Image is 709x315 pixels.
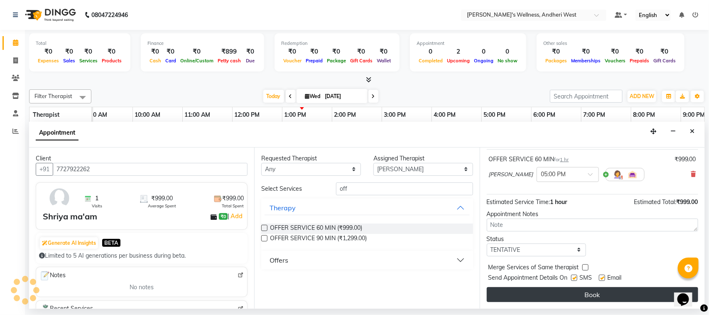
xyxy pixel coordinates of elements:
div: Requested Therapist [261,154,361,163]
span: ADD NEW [630,93,654,99]
div: Offers [270,255,288,265]
div: ₹0 [243,47,258,57]
iframe: chat widget [674,282,701,307]
a: 8:00 PM [631,109,657,121]
input: Search by service name [336,182,473,195]
div: Finance [147,40,258,47]
span: Notes [39,271,66,281]
input: 2025-09-03 [323,90,364,103]
img: Hairdresser.png [613,170,623,180]
span: Vouchers [603,58,628,64]
div: Appointment [417,40,520,47]
span: ₹999.00 [151,194,173,203]
span: Recent Services [39,304,93,314]
span: Visits [92,203,102,209]
span: Wed [303,93,323,99]
span: Products [100,58,124,64]
a: 2:00 PM [332,109,358,121]
div: Therapy [270,203,296,213]
span: SMS [580,273,592,284]
span: No notes [130,283,154,292]
span: Packages [543,58,569,64]
span: Package [325,58,348,64]
div: ₹0 [603,47,628,57]
div: Appointment Notes [487,210,698,219]
span: Filter Therapist [34,93,72,99]
a: 9:00 PM [681,109,707,121]
button: Book [487,287,698,302]
div: 0 [417,47,445,57]
div: Redemption [281,40,393,47]
a: 11:00 AM [183,109,213,121]
div: OFFER SERVICE 60 MIN [489,155,569,164]
a: 6:00 PM [532,109,558,121]
div: ₹0 [628,47,651,57]
div: ₹0 [304,47,325,57]
div: Client [36,154,248,163]
button: Close [686,125,698,138]
span: Appointment [36,126,79,140]
span: Upcoming [445,58,472,64]
div: ₹0 [348,47,375,57]
div: Shriya ma'am [43,210,97,223]
input: Search Appointment [550,90,623,103]
div: ₹0 [147,47,163,57]
img: Interior.png [628,170,638,180]
span: Petty cash [216,58,243,64]
button: +91 [36,163,53,176]
span: | [228,211,244,221]
div: ₹0 [77,47,100,57]
div: ₹0 [651,47,678,57]
span: Due [244,58,257,64]
div: ₹0 [281,47,304,57]
span: Send Appointment Details On [488,273,568,284]
span: Gift Cards [348,58,375,64]
span: Prepaid [304,58,325,64]
span: Therapist [33,111,59,118]
div: ₹0 [100,47,124,57]
button: ADD NEW [628,91,656,102]
div: Select Services [255,185,330,193]
span: Expenses [36,58,61,64]
a: 10:00 AM [133,109,163,121]
a: 4:00 PM [432,109,458,121]
span: Services [77,58,100,64]
div: ₹0 [543,47,569,57]
div: ₹0 [178,47,216,57]
a: 1:00 PM [282,109,309,121]
div: ₹0 [36,47,61,57]
span: 1 [95,194,98,203]
span: Online/Custom [178,58,216,64]
a: 3:00 PM [382,109,408,121]
div: Limited to 5 AI generations per business during beta. [39,251,244,260]
div: Other sales [543,40,678,47]
span: Sales [61,58,77,64]
a: 7:00 PM [581,109,608,121]
span: [PERSON_NAME] [489,170,533,179]
div: 2 [445,47,472,57]
span: 1 hour [550,198,567,206]
span: ₹0 [219,213,228,220]
span: OFFER SERVICE 90 MIN (₹1,299.00) [270,234,367,244]
a: 5:00 PM [482,109,508,121]
input: Search by Name/Mobile/Email/Code [53,163,248,176]
span: Estimated Total: [634,198,676,206]
a: Add [229,211,244,221]
span: Estimated Service Time: [487,198,550,206]
a: 12:00 PM [233,109,262,121]
div: ₹999.00 [675,155,696,164]
span: Email [608,273,622,284]
span: Total Spent [222,203,244,209]
span: Ongoing [472,58,496,64]
a: 9:00 AM [83,109,110,121]
span: Average Spent [148,203,176,209]
span: BETA [102,239,120,247]
div: ₹0 [163,47,178,57]
span: Gift Cards [651,58,678,64]
div: 0 [472,47,496,57]
span: Today [263,90,284,103]
span: 1 hr [560,157,569,162]
img: logo [21,3,78,27]
span: Wallet [375,58,393,64]
button: Offers [265,253,469,268]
